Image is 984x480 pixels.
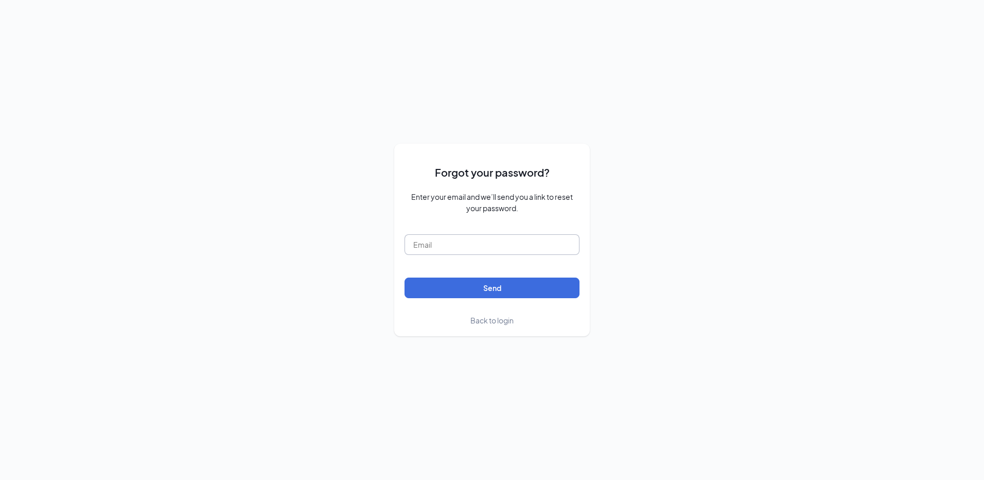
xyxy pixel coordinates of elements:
[405,234,579,255] input: Email
[405,278,579,298] button: Send
[405,191,579,214] span: Enter your email and we’ll send you a link to reset your password.
[435,164,550,180] span: Forgot your password?
[470,316,514,325] span: Back to login
[470,315,514,326] a: Back to login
